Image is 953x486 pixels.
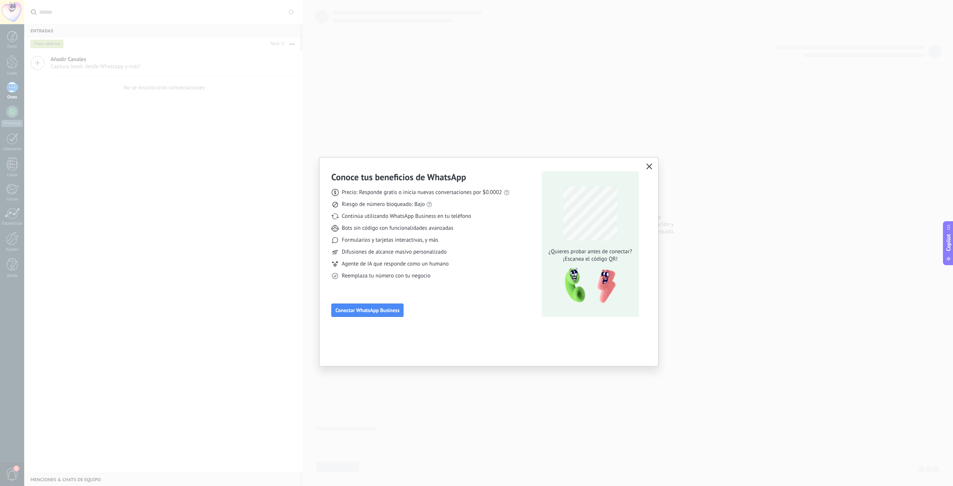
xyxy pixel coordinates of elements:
span: Copilot [945,234,952,251]
span: Continúa utilizando WhatsApp Business en tu teléfono [342,213,471,220]
span: Agente de IA que responde como un humano [342,260,449,268]
button: Conectar WhatsApp Business [331,304,404,317]
span: Conectar WhatsApp Business [335,308,399,313]
span: ¿Quieres probar antes de conectar? [546,248,634,255]
span: ¡Escanea el código QR! [546,255,634,263]
h3: Conoce tus beneficios de WhatsApp [331,171,466,183]
span: Bots sin código con funcionalidades avanzadas [342,225,453,232]
img: qr-pic-1x.png [558,266,617,306]
span: Difusiones de alcance masivo personalizado [342,248,447,256]
span: Riesgo de número bloqueado: Bajo [342,201,425,208]
span: Reemplaza tu número con tu negocio [342,272,430,280]
span: Formularios y tarjetas interactivas, y más [342,236,438,244]
span: Precio: Responde gratis o inicia nuevas conversaciones por $0.0002 [342,189,502,196]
